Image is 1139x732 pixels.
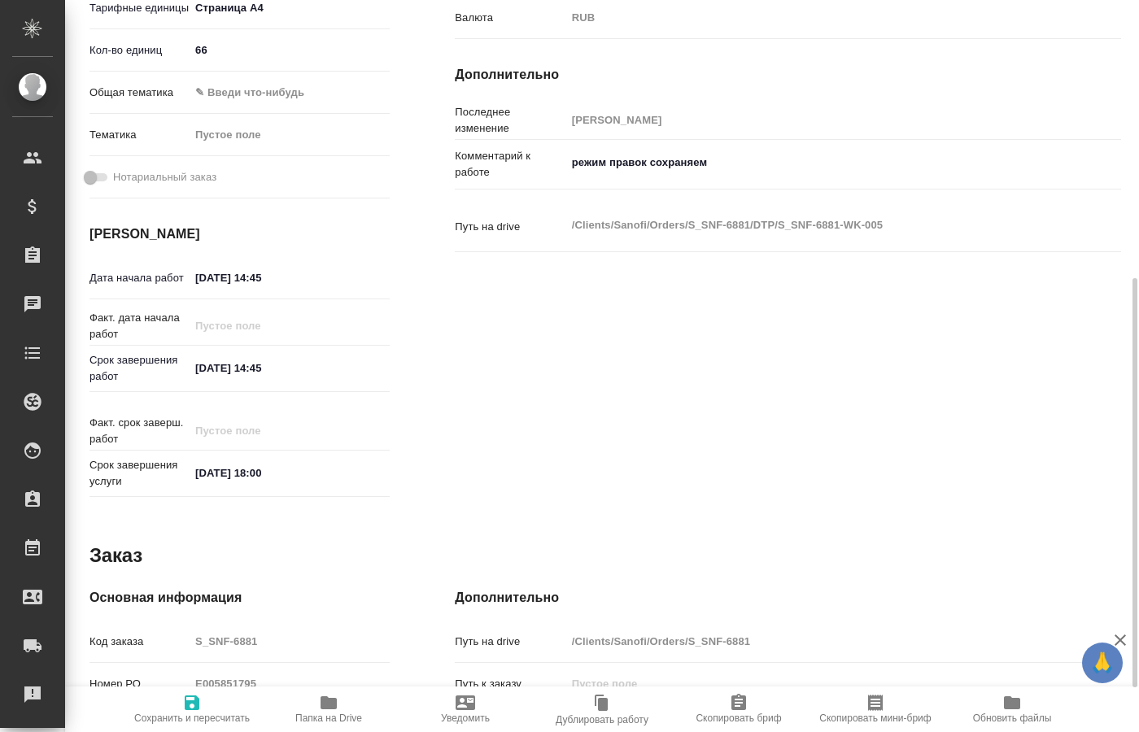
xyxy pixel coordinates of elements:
[190,121,390,149] div: Пустое поле
[566,211,1066,239] textarea: /Clients/Sanofi/Orders/S_SNF-6881/DTP/S_SNF-6881-WK-005
[89,457,190,490] p: Срок завершения услуги
[455,104,565,137] p: Последнее изменение
[190,356,332,380] input: ✎ Введи что-нибудь
[534,686,670,732] button: Дублировать работу
[89,127,190,143] p: Тематика
[455,10,565,26] p: Валюта
[556,714,648,725] span: Дублировать работу
[89,415,190,447] p: Факт. срок заверш. работ
[124,686,260,732] button: Сохранить и пересчитать
[134,712,250,724] span: Сохранить и пересчитать
[89,270,190,286] p: Дата начала работ
[89,542,142,569] h2: Заказ
[973,712,1052,724] span: Обновить файлы
[295,712,362,724] span: Папка на Drive
[566,4,1066,32] div: RUB
[455,676,565,692] p: Путь к заказу
[566,630,1066,653] input: Пустое поле
[190,314,332,338] input: Пустое поле
[89,42,190,59] p: Кол-во единиц
[190,461,332,485] input: ✎ Введи что-нибудь
[190,79,390,107] div: ✎ Введи что-нибудь
[190,672,390,695] input: Пустое поле
[190,630,390,653] input: Пустое поле
[944,686,1080,732] button: Обновить файлы
[89,676,190,692] p: Номер РО
[113,169,216,185] span: Нотариальный заказ
[455,65,1121,85] h4: Дополнительно
[190,38,390,62] input: ✎ Введи что-нибудь
[566,149,1066,176] textarea: режим правок сохраняем
[260,686,397,732] button: Папка на Drive
[190,419,332,442] input: Пустое поле
[89,85,190,101] p: Общая тематика
[455,588,1121,608] h4: Дополнительно
[89,224,390,244] h4: [PERSON_NAME]
[89,634,190,650] p: Код заказа
[89,352,190,385] p: Срок завершения работ
[89,310,190,342] p: Факт. дата начала работ
[195,85,370,101] div: ✎ Введи что-нибудь
[696,712,781,724] span: Скопировать бриф
[195,127,370,143] div: Пустое поле
[455,219,565,235] p: Путь на drive
[455,148,565,181] p: Комментарий к работе
[89,588,390,608] h4: Основная информация
[190,266,332,290] input: ✎ Введи что-нибудь
[807,686,944,732] button: Скопировать мини-бриф
[441,712,490,724] span: Уведомить
[566,108,1066,132] input: Пустое поле
[1082,643,1123,683] button: 🙏
[1089,646,1116,680] span: 🙏
[566,672,1066,695] input: Пустое поле
[397,686,534,732] button: Уведомить
[819,712,931,724] span: Скопировать мини-бриф
[455,634,565,650] p: Путь на drive
[670,686,807,732] button: Скопировать бриф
